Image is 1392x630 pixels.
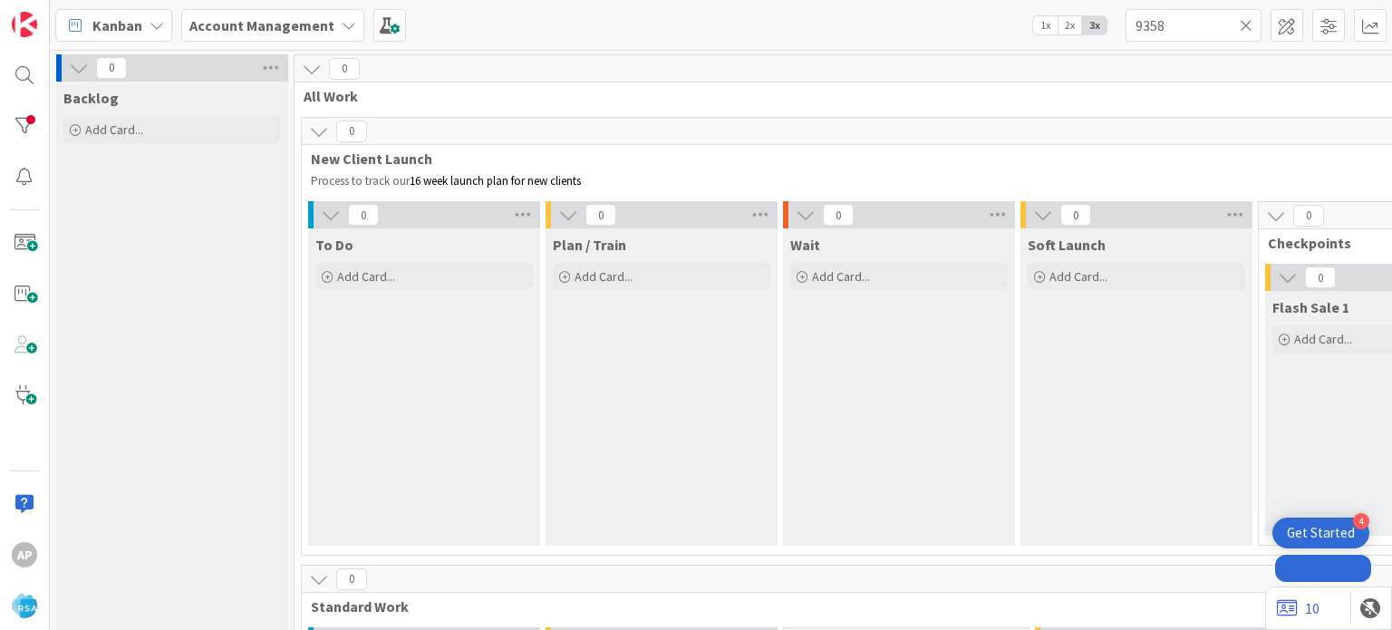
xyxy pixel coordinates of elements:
span: Kanban [92,15,142,36]
span: Add Card... [1049,268,1107,285]
span: Add Card... [337,268,395,285]
span: Add Card... [1294,331,1352,347]
span: Soft Launch [1028,236,1106,254]
span: 1x [1033,16,1058,34]
span: 0 [585,204,616,226]
span: 0 [1305,267,1336,288]
span: 0 [1293,205,1324,227]
span: 0 [336,121,367,142]
span: 0 [1060,204,1091,226]
span: 0 [96,57,127,79]
span: 16 week launch plan for new clients [410,173,581,189]
div: 4 [1353,513,1369,529]
div: Open Get Started checklist, remaining modules: 4 [1272,518,1369,548]
b: Account Management [189,16,334,34]
img: Visit kanbanzone.com [12,12,37,37]
span: Add Card... [575,268,633,285]
span: 0 [336,568,367,590]
span: Flash Sale 1 [1272,298,1349,316]
span: Add Card... [812,268,870,285]
input: Quick Filter... [1126,9,1261,42]
span: 2x [1058,16,1082,34]
span: 0 [348,204,379,226]
span: 0 [329,58,360,80]
span: Add Card... [85,121,143,138]
a: 10 [1277,597,1319,619]
span: Wait [790,236,820,254]
img: avatar [12,593,37,618]
span: 3x [1082,16,1107,34]
span: Plan / Train [553,236,626,254]
div: Ap [12,542,37,567]
span: To Do [315,236,353,254]
span: Backlog [63,89,119,107]
div: Get Started [1287,524,1355,542]
span: 0 [823,204,854,226]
